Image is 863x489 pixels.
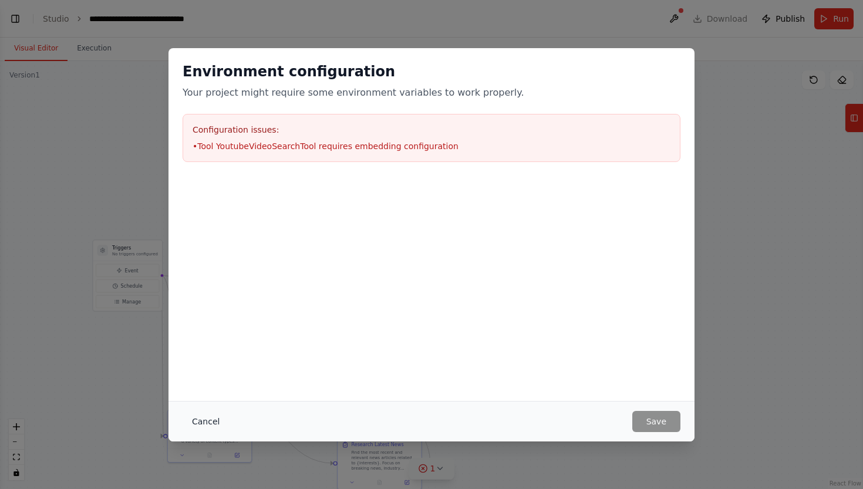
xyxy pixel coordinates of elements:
[193,140,670,152] li: • Tool YoutubeVideoSearchTool requires embedding configuration
[183,62,680,81] h2: Environment configuration
[183,411,229,432] button: Cancel
[193,124,670,136] h3: Configuration issues:
[183,86,680,100] p: Your project might require some environment variables to work properly.
[632,411,680,432] button: Save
